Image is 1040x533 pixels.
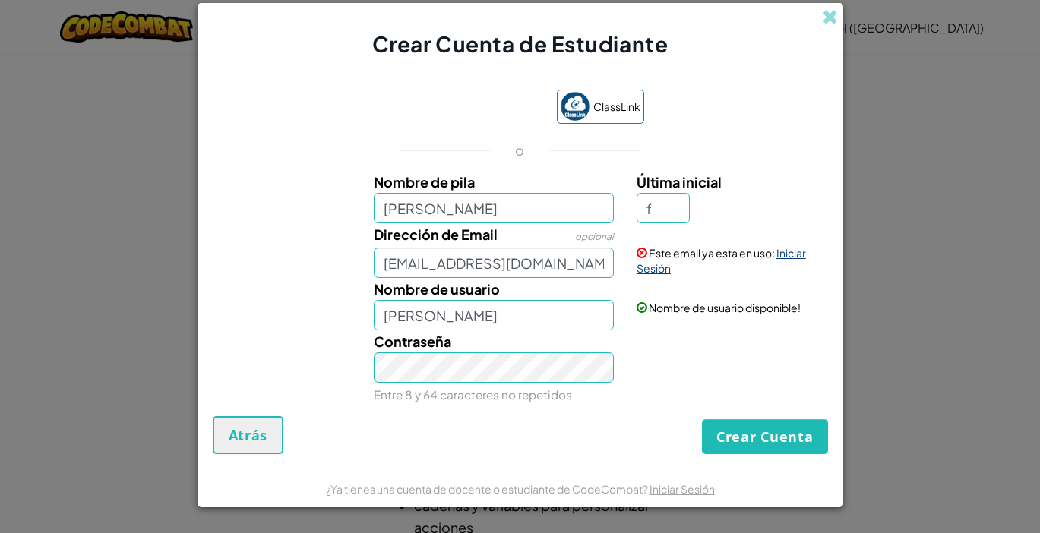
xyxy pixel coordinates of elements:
[593,96,640,118] span: ClassLink
[649,301,801,314] span: Nombre de usuario disponible!
[575,231,614,242] span: opcional
[650,482,715,496] a: Iniciar Sesión
[229,426,268,444] span: Atrás
[374,173,475,191] span: Nombre de pila
[561,92,590,121] img: classlink-logo-small.png
[637,173,722,191] span: Última inicial
[649,246,775,260] span: Este email ya esta en uso:
[515,141,524,159] p: o
[326,482,650,496] span: ¿Ya tienes una cuenta de docente o estudiante de CodeCombat?
[213,416,284,454] button: Atrás
[374,225,498,243] span: Dirección de Email
[397,91,542,125] div: Acceder con Google. Se abre en una pestaña nueva
[374,333,451,350] span: Contraseña
[637,246,806,275] a: Iniciar Sesión
[702,419,828,454] button: Crear Cuenta
[372,30,669,57] span: Crear Cuenta de Estudiante
[389,91,549,125] iframe: Botón de Acceder con Google
[374,387,572,402] small: Entre 8 y 64 caracteres no repetidos
[374,280,500,298] span: Nombre de usuario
